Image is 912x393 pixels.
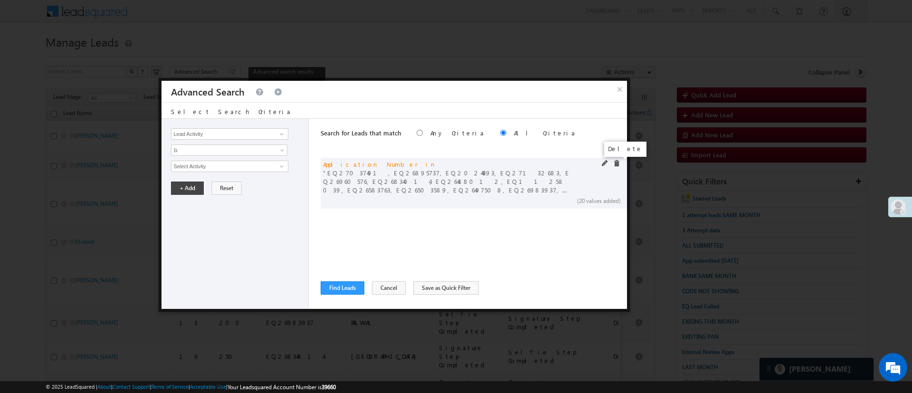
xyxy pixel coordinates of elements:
[323,169,572,194] span: EQ27037491,EQ26895737,EQ20244393,EQ27132683,EQ26960576,EQ26834014,EQ26488012,EQ11258039,EQ2658376...
[171,146,275,154] span: Is
[139,293,172,306] em: Submit
[97,383,111,390] a: About
[275,129,286,139] a: Show All Items
[49,50,160,62] div: Leave a message
[577,197,621,204] span: (20 values added)
[413,281,479,295] button: Save as Quick Filter
[12,88,173,285] textarea: Type your message and click 'Submit'
[372,281,406,295] button: Cancel
[171,107,292,115] span: Select Search Criteria
[152,383,189,390] a: Terms of Service
[321,281,364,295] button: Find Leads
[211,182,242,195] button: Reset
[171,144,287,156] a: Is
[16,50,40,62] img: d_60004797649_company_0_60004797649
[430,129,485,137] label: Any Criteria
[46,383,336,392] span: © 2025 LeadSquared | | | | |
[322,383,336,391] span: 39660
[171,128,288,140] input: Type to Search
[113,383,150,390] a: Contact Support
[612,81,627,97] button: ×
[171,81,245,102] h3: Advanced Search
[190,383,226,390] a: Acceptable Use
[323,160,418,168] span: Application Number
[171,161,288,172] input: Type to Search
[514,129,576,137] label: All Criteria
[426,160,437,168] span: in
[604,142,646,157] div: Delete
[171,182,204,195] button: + Add
[228,383,336,391] span: Your Leadsquared Account Number is
[321,129,401,137] span: Search for Leads that match
[156,5,179,28] div: Minimize live chat window
[275,162,286,171] a: Show All Items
